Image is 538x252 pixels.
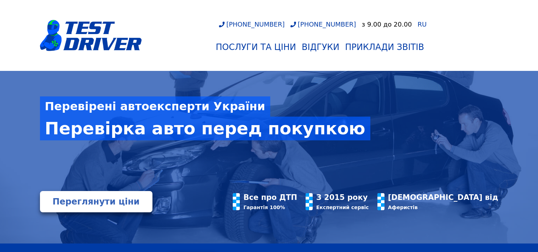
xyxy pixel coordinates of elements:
[213,39,299,55] a: Послуги та Ціни
[388,193,498,202] div: [DEMOGRAPHIC_DATA] від
[345,42,424,52] div: Приклади звітів
[243,205,297,210] div: Гарантія 100%
[243,193,297,202] div: Все про ДТП
[290,21,356,28] a: [PHONE_NUMBER]
[40,191,152,212] a: Переглянути ціни
[40,117,370,140] div: Перевірка авто перед покупкою
[388,205,498,210] div: Аферистів
[302,42,340,52] div: Відгуки
[342,39,427,55] a: Приклади звітів
[40,20,142,51] img: logotype@3x
[316,193,369,202] div: З 2015 року
[216,42,296,52] div: Послуги та Ціни
[219,21,285,28] a: [PHONE_NUMBER]
[40,3,142,68] a: logotype@3x
[299,39,342,55] a: Відгуки
[316,205,369,210] div: Експертний сервіс
[417,21,427,28] a: RU
[362,21,412,28] div: з 9.00 до 20.00
[40,96,270,117] div: Перевірені автоексперти України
